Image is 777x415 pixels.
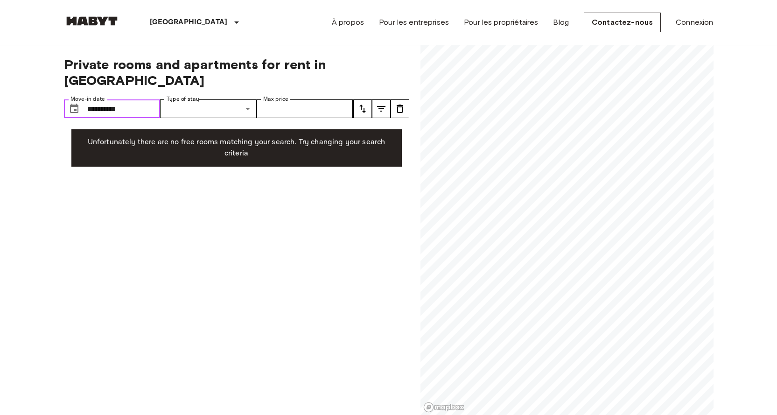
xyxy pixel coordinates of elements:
[464,17,538,28] a: Pour les propriétaires
[332,17,364,28] a: À propos
[65,99,84,118] button: Choose date, selected date is 28 Aug 2025
[353,99,372,118] button: tune
[584,13,661,32] a: Contactez-nous
[167,95,199,103] label: Type of stay
[64,16,120,26] img: Habyt
[391,99,409,118] button: tune
[263,95,288,103] label: Max price
[553,17,569,28] a: Blog
[150,17,228,28] p: [GEOGRAPHIC_DATA]
[372,99,391,118] button: tune
[423,402,464,413] a: Mapbox logo
[79,137,394,159] p: Unfortunately there are no free rooms matching your search. Try changing your search criteria
[379,17,449,28] a: Pour les entreprises
[70,95,105,103] label: Move-in date
[64,56,409,88] span: Private rooms and apartments for rent in [GEOGRAPHIC_DATA]
[676,17,713,28] a: Connexion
